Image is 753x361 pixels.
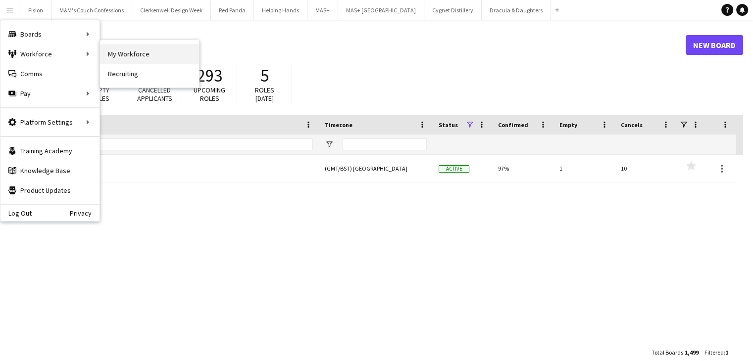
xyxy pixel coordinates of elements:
[0,180,100,200] a: Product Updates
[685,349,699,356] span: 1,499
[686,35,743,55] a: New Board
[725,349,728,356] span: 1
[338,0,424,20] button: MAS+ [GEOGRAPHIC_DATA]
[325,140,334,149] button: Open Filter Menu
[652,349,683,356] span: Total Boards
[307,0,338,20] button: MAS+
[498,121,528,129] span: Confirmed
[0,64,100,84] a: Comms
[100,44,199,64] a: My Workforce
[0,24,100,44] div: Boards
[17,38,686,52] h1: Boards
[254,0,307,20] button: Helping Hands
[211,0,254,20] button: Red Panda
[20,0,51,20] button: Fision
[553,155,615,182] div: 1
[0,209,32,217] a: Log Out
[0,141,100,161] a: Training Academy
[0,161,100,180] a: Knowledge Base
[260,65,269,87] span: 5
[137,86,172,103] span: Cancelled applicants
[704,349,724,356] span: Filtered
[132,0,211,20] button: Clerkenwell Design Week
[0,44,100,64] div: Workforce
[482,0,551,20] button: Dracula & Daughters
[0,112,100,132] div: Platform Settings
[41,138,313,150] input: Board name Filter Input
[439,121,458,129] span: Status
[325,121,352,129] span: Timezone
[439,165,469,173] span: Active
[343,138,427,150] input: Timezone Filter Input
[255,86,274,103] span: Roles [DATE]
[319,155,433,182] div: (GMT/BST) [GEOGRAPHIC_DATA]
[23,155,313,182] a: Cygnet Distillery
[197,65,222,87] span: 293
[100,64,199,84] a: Recruiting
[51,0,132,20] button: M&M's Couch Confessions
[621,121,643,129] span: Cancels
[194,86,225,103] span: Upcoming roles
[559,121,577,129] span: Empty
[615,155,676,182] div: 10
[492,155,553,182] div: 97%
[70,209,100,217] a: Privacy
[0,84,100,103] div: Pay
[424,0,482,20] button: Cygnet Distillery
